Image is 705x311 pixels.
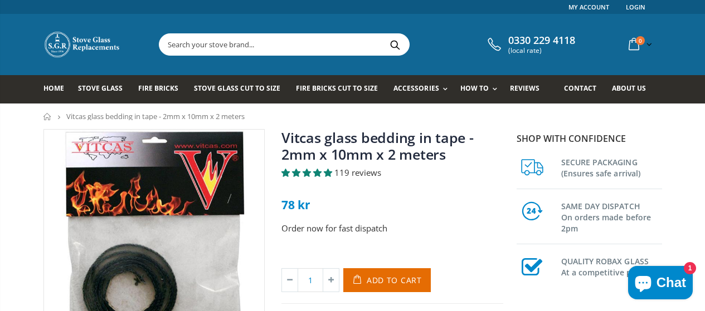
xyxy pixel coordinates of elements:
[334,167,381,178] span: 119 reviews
[194,75,289,103] a: Stove Glass Cut To Size
[138,83,178,93] span: Fire Bricks
[383,34,408,55] button: Search
[367,275,422,285] span: Add to Cart
[281,128,474,164] a: Vitcas glass bedding in tape - 2mm x 10mm x 2 meters
[612,75,654,103] a: About us
[43,83,64,93] span: Home
[194,83,280,93] span: Stove Glass Cut To Size
[296,75,386,103] a: Fire Bricks Cut To Size
[343,268,431,292] button: Add to Cart
[393,75,453,103] a: Accessories
[636,36,645,45] span: 0
[281,167,334,178] span: 4.85 stars
[281,197,310,213] span: 78 kr
[393,83,439,93] span: Accessories
[43,75,72,103] a: Home
[510,75,548,103] a: Reviews
[508,47,575,55] span: (local rate)
[460,83,489,93] span: How To
[625,266,696,302] inbox-online-store-chat: Shopify online store chat
[281,222,503,235] p: Order now for fast dispatch
[564,83,596,93] span: Contact
[138,75,187,103] a: Fire Bricks
[561,155,662,179] h3: SECURE PACKAGING (Ensures safe arrival)
[296,83,378,93] span: Fire Bricks Cut To Size
[460,75,503,103] a: How To
[561,199,662,234] h3: SAME DAY DISPATCH On orders made before 2pm
[624,33,654,55] a: 0
[159,34,534,55] input: Search your stove brand...
[43,31,121,58] img: Stove Glass Replacement
[510,83,539,93] span: Reviews
[66,111,245,121] span: Vitcas glass bedding in tape - 2mm x 10mm x 2 meters
[78,83,123,93] span: Stove Glass
[43,113,52,120] a: Home
[561,254,662,278] h3: QUALITY ROBAX GLASS At a competitive price
[78,75,131,103] a: Stove Glass
[564,75,605,103] a: Contact
[508,34,575,47] span: 0330 229 4118
[517,132,662,145] p: Shop with confidence
[612,83,646,93] span: About us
